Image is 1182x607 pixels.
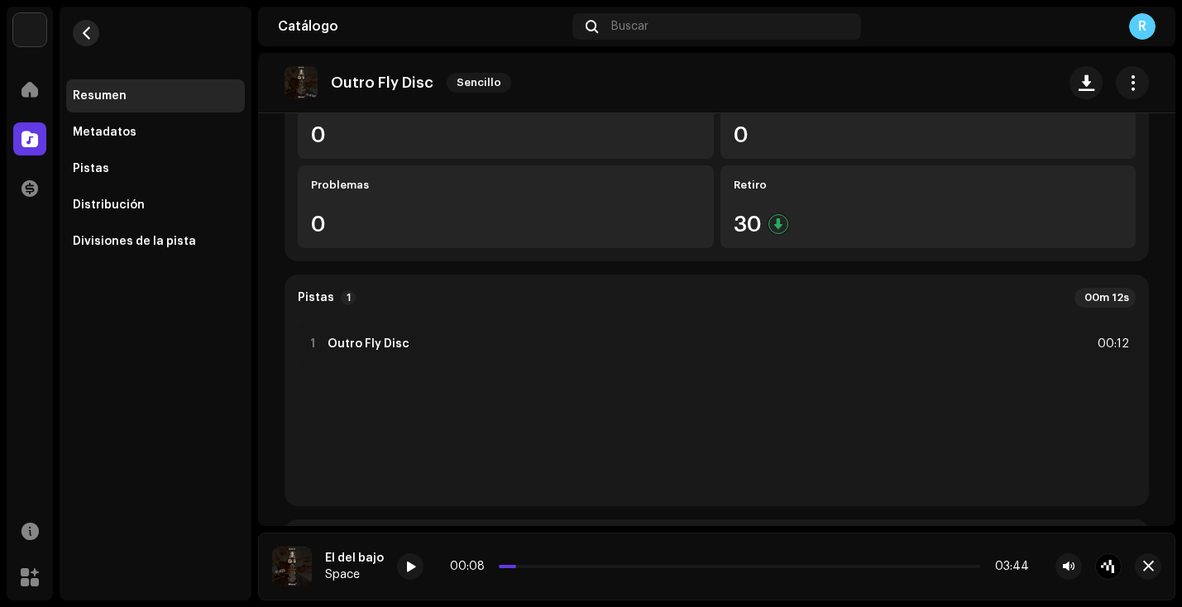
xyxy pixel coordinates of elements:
[325,568,384,581] div: Space
[13,13,46,46] img: 12fa97fa-896e-4643-8be8-3e34fc4377cf
[331,74,433,92] p: Outro Fly Disc
[73,162,109,175] div: Pistas
[1093,334,1129,354] div: 00:12
[1074,288,1136,308] div: 00m 12s
[450,560,492,573] div: 00:08
[311,179,701,192] div: Problemas
[73,198,145,212] div: Distribución
[272,547,312,586] img: 6cf596dc-0277-4d19-be6c-08af224c87c5
[73,89,127,103] div: Resumen
[611,20,648,33] span: Buscar
[73,126,136,139] div: Metadatos
[66,116,245,149] re-m-nav-item: Metadatos
[447,73,511,93] span: Sencillo
[278,20,566,33] div: Catálogo
[285,66,318,99] img: d984ec98-7d23-41bc-b7a8-e255a9e0b3f2
[734,179,1123,192] div: Retiro
[1129,13,1156,40] div: R
[66,152,245,185] re-m-nav-item: Pistas
[298,291,334,304] strong: Pistas
[66,225,245,258] re-m-nav-item: Divisiones de la pista
[66,79,245,112] re-m-nav-item: Resumen
[73,235,196,248] div: Divisiones de la pista
[325,552,384,565] div: El del bajo
[341,290,356,305] p-badge: 1
[987,560,1029,573] div: 03:44
[328,337,409,351] strong: Outro Fly Disc
[66,189,245,222] re-m-nav-item: Distribución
